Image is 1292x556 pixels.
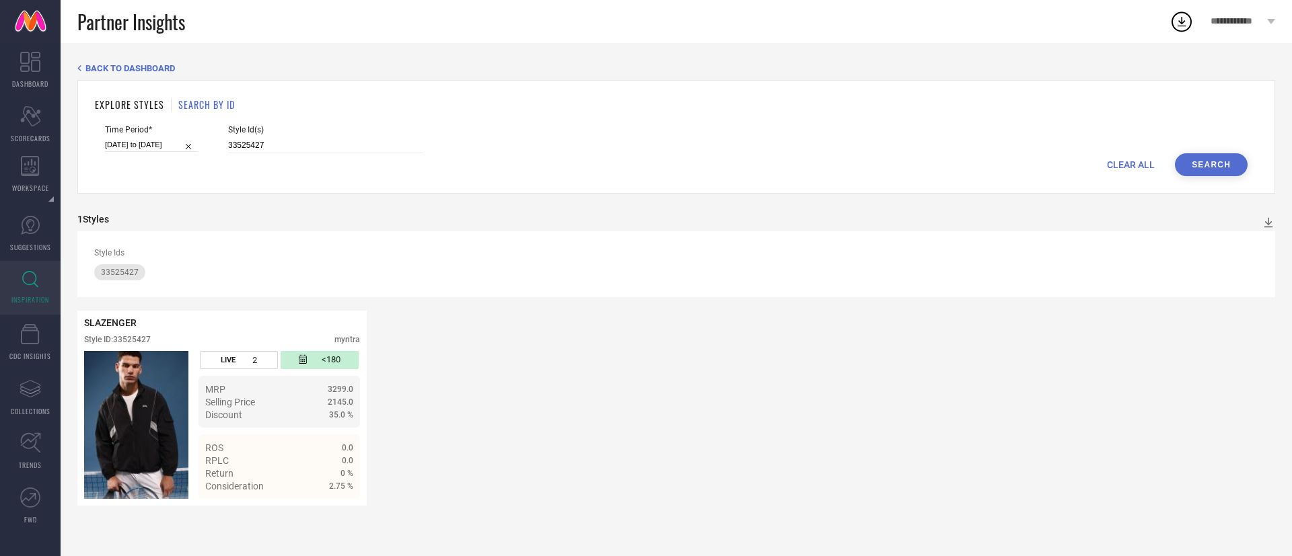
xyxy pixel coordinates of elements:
[10,242,51,252] span: SUGGESTIONS
[1175,153,1248,176] button: Search
[323,505,353,516] span: Details
[328,397,353,407] span: 2145.0
[12,183,49,193] span: WORKSPACE
[105,125,198,134] span: Time Period*
[328,385,353,394] span: 3299.0
[205,468,234,479] span: Return
[95,97,164,112] h1: EXPLORE STYLES
[11,133,50,143] span: SCORECARDS
[221,356,236,364] span: LIVE
[178,97,235,112] h1: SEARCH BY ID
[228,125,423,134] span: Style Id(s)
[101,268,139,277] span: 33525427
[84,351,188,499] div: Click to view image
[105,138,198,152] input: Select time period
[329,410,353,420] span: 35.0 %
[205,409,242,420] span: Discount
[77,63,1275,73] div: Back TO Dashboard
[84,335,151,344] div: Style ID: 33525427
[94,248,1258,257] div: Style Ids
[342,456,353,465] span: 0.0
[252,355,257,365] span: 2
[310,505,353,516] a: Details
[205,397,255,407] span: Selling Price
[205,481,264,491] span: Consideration
[77,214,109,225] div: 1 Styles
[329,481,353,491] span: 2.75 %
[85,63,175,73] span: BACK TO DASHBOARD
[11,406,50,416] span: COLLECTIONS
[77,8,185,36] span: Partner Insights
[281,351,358,369] div: Number of days since the style was first listed on the platform
[1107,159,1155,170] span: CLEAR ALL
[334,335,360,344] div: myntra
[322,354,340,366] span: <180
[12,79,48,89] span: DASHBOARD
[84,351,188,499] img: Style preview image
[9,351,51,361] span: CDC INSIGHTS
[205,455,229,466] span: RPLC
[200,351,277,369] div: Number of days the style has been live on the platform
[205,384,225,395] span: MRP
[1170,9,1194,34] div: Open download list
[84,317,137,328] span: SLAZENGER
[342,443,353,452] span: 0.0
[228,138,423,153] input: Enter comma separated style ids e.g. 12345, 67890
[340,469,353,478] span: 0 %
[205,442,223,453] span: ROS
[11,294,49,305] span: INSPIRATION
[24,514,37,524] span: FWD
[19,460,42,470] span: TRENDS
